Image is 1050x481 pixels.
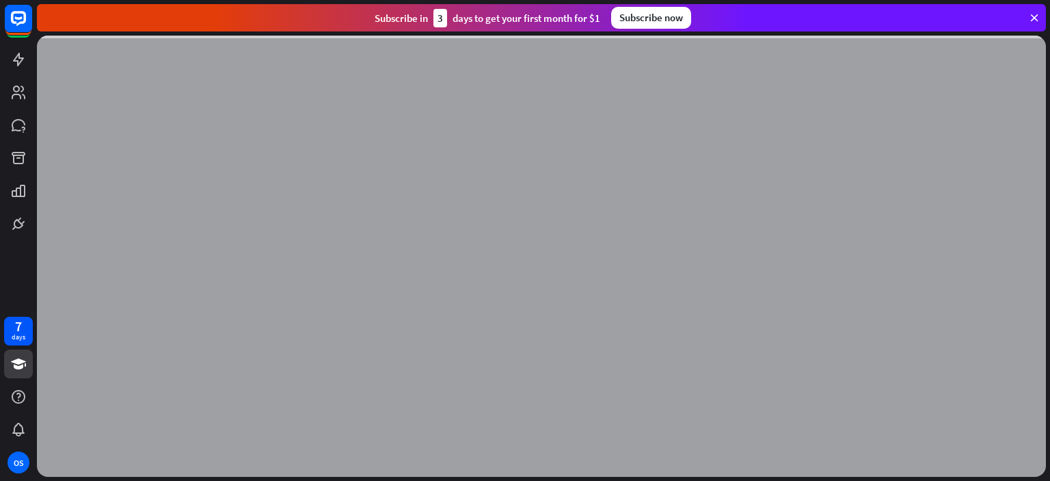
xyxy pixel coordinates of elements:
div: 7 [15,320,22,333]
div: 3 [433,9,447,27]
div: days [12,333,25,342]
div: Subscribe in days to get your first month for $1 [375,9,600,27]
div: OS [8,452,29,473]
div: Subscribe now [611,7,691,29]
a: 7 days [4,317,33,346]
